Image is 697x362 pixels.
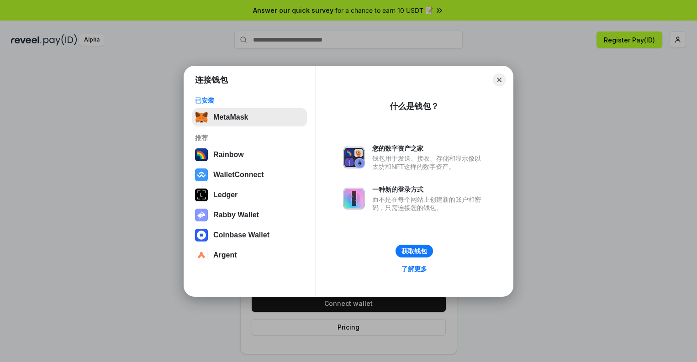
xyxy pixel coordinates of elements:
div: 而不是在每个网站上创建新的账户和密码，只需连接您的钱包。 [372,195,486,212]
div: 获取钱包 [401,247,427,255]
button: Rabby Wallet [192,206,307,224]
div: 了解更多 [401,265,427,273]
div: 您的数字资产之家 [372,144,486,152]
div: Rabby Wallet [213,211,259,219]
img: svg+xml,%3Csvg%20xmlns%3D%22http%3A%2F%2Fwww.w3.org%2F2000%2Fsvg%22%20width%3D%2228%22%20height%3... [195,189,208,201]
img: svg+xml,%3Csvg%20fill%3D%22none%22%20height%3D%2233%22%20viewBox%3D%220%200%2035%2033%22%20width%... [195,111,208,124]
button: WalletConnect [192,166,307,184]
img: svg+xml,%3Csvg%20width%3D%2228%22%20height%3D%2228%22%20viewBox%3D%220%200%2028%2028%22%20fill%3D... [195,229,208,241]
div: 一种新的登录方式 [372,185,486,194]
button: Argent [192,246,307,264]
div: 推荐 [195,134,304,142]
img: svg+xml,%3Csvg%20xmlns%3D%22http%3A%2F%2Fwww.w3.org%2F2000%2Fsvg%22%20fill%3D%22none%22%20viewBox... [343,147,365,168]
a: 了解更多 [396,263,433,275]
div: WalletConnect [213,171,264,179]
div: 钱包用于发送、接收、存储和显示像以太坊和NFT这样的数字资产。 [372,154,486,171]
div: Ledger [213,191,238,199]
img: svg+xml,%3Csvg%20xmlns%3D%22http%3A%2F%2Fwww.w3.org%2F2000%2Fsvg%22%20fill%3D%22none%22%20viewBox... [343,188,365,210]
h1: 连接钱包 [195,74,228,85]
img: svg+xml,%3Csvg%20width%3D%2228%22%20height%3D%2228%22%20viewBox%3D%220%200%2028%2028%22%20fill%3D... [195,168,208,181]
img: svg+xml,%3Csvg%20width%3D%2228%22%20height%3D%2228%22%20viewBox%3D%220%200%2028%2028%22%20fill%3D... [195,249,208,262]
div: Rainbow [213,151,244,159]
div: 什么是钱包？ [390,101,439,112]
div: Argent [213,251,237,259]
button: 获取钱包 [396,245,433,257]
button: Rainbow [192,146,307,164]
div: 已安装 [195,96,304,105]
div: Coinbase Wallet [213,231,269,239]
button: Ledger [192,186,307,204]
button: Close [493,73,506,86]
button: Coinbase Wallet [192,226,307,244]
div: MetaMask [213,113,248,121]
img: svg+xml,%3Csvg%20xmlns%3D%22http%3A%2F%2Fwww.w3.org%2F2000%2Fsvg%22%20fill%3D%22none%22%20viewBox... [195,209,208,221]
img: svg+xml,%3Csvg%20width%3D%22120%22%20height%3D%22120%22%20viewBox%3D%220%200%20120%20120%22%20fil... [195,148,208,161]
button: MetaMask [192,108,307,126]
